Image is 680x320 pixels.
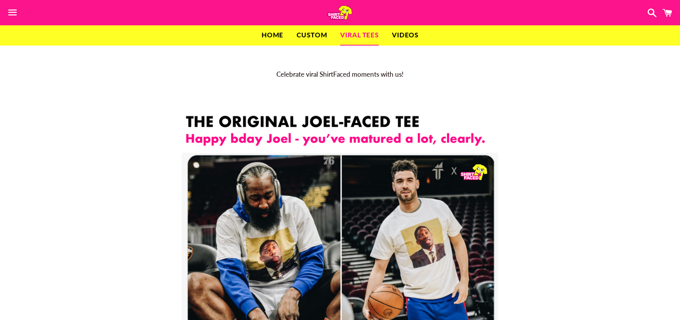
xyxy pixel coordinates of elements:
[334,25,385,45] a: Viral Tees
[291,25,333,45] a: Custom
[256,25,289,45] a: Home
[386,25,424,45] a: Videos
[327,5,352,20] img: ShirtFaced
